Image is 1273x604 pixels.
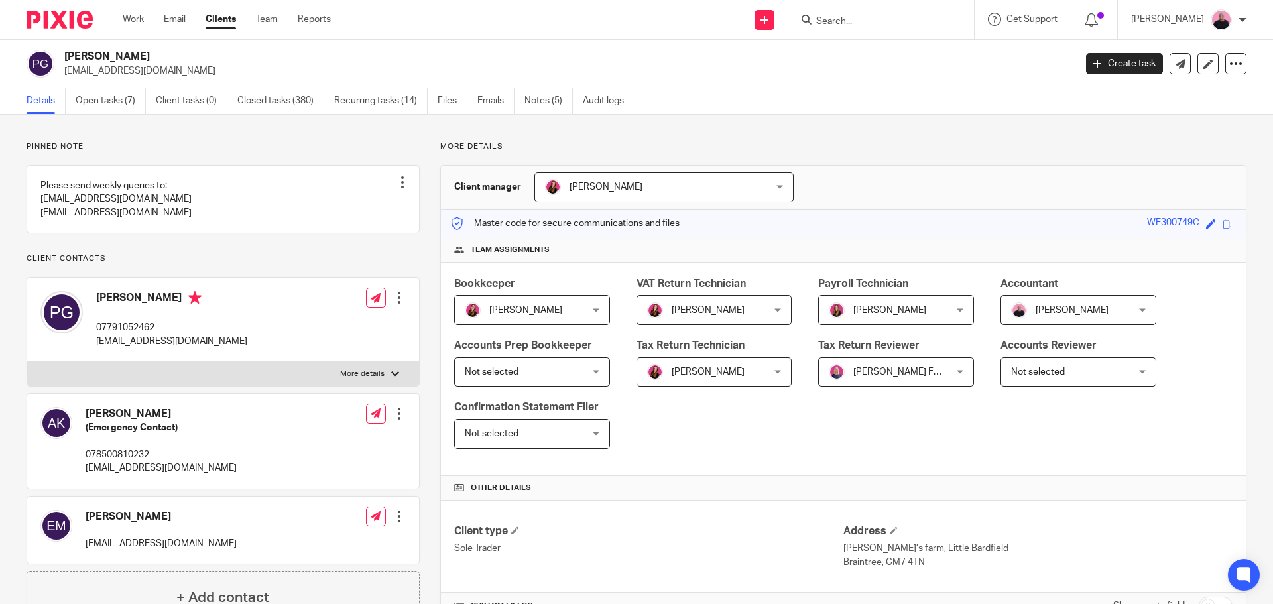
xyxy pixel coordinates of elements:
a: Recurring tasks (14) [334,88,428,114]
h4: Client type [454,524,843,538]
span: [PERSON_NAME] FCCA [853,367,953,377]
h5: (Emergency Contact) [86,421,237,434]
a: Notes (5) [524,88,573,114]
span: Accountant [1000,278,1058,289]
img: svg%3E [40,510,72,542]
a: Clients [206,13,236,26]
p: [PERSON_NAME] [1131,13,1204,26]
span: Get Support [1006,15,1058,24]
span: Not selected [465,367,518,377]
a: Emails [477,88,515,114]
span: [PERSON_NAME] [853,306,926,315]
h4: [PERSON_NAME] [86,510,237,524]
p: [EMAIL_ADDRESS][DOMAIN_NAME] [96,335,247,348]
span: Not selected [465,429,518,438]
a: Team [256,13,278,26]
p: 07791052462 [96,321,247,334]
a: Open tasks (7) [76,88,146,114]
span: [PERSON_NAME] [672,306,745,315]
img: 21.png [647,302,663,318]
p: [PERSON_NAME]’s farm, Little Bardfield [843,542,1233,555]
img: 21.png [465,302,481,318]
h4: Address [843,524,1233,538]
a: Details [27,88,66,114]
h4: [PERSON_NAME] [96,291,247,308]
p: Pinned note [27,141,420,152]
p: 078500810232 [86,448,237,461]
a: Email [164,13,186,26]
p: Braintree, CM7 4TN [843,556,1233,569]
img: 21.png [647,364,663,380]
span: VAT Return Technician [636,278,746,289]
input: Search [815,16,934,28]
p: More details [340,369,385,379]
span: Other details [471,483,531,493]
span: [PERSON_NAME] [1036,306,1109,315]
span: Confirmation Statement Filer [454,402,599,412]
span: Tax Return Reviewer [818,340,920,351]
img: Pixie [27,11,93,29]
span: [PERSON_NAME] [570,182,642,192]
a: Files [438,88,467,114]
a: Client tasks (0) [156,88,227,114]
img: Bio%20-%20Kemi%20.png [1011,302,1027,318]
span: Accounts Prep Bookkeeper [454,340,592,351]
p: Client contacts [27,253,420,264]
img: svg%3E [27,50,54,78]
a: Closed tasks (380) [237,88,324,114]
div: WE300749C [1147,216,1199,231]
h3: Client manager [454,180,521,194]
span: Payroll Technician [818,278,908,289]
a: Audit logs [583,88,634,114]
span: Team assignments [471,245,550,255]
span: Accounts Reviewer [1000,340,1097,351]
p: [EMAIL_ADDRESS][DOMAIN_NAME] [64,64,1066,78]
span: [PERSON_NAME] [672,367,745,377]
a: Work [123,13,144,26]
img: Bio%20-%20Kemi%20.png [1211,9,1232,30]
i: Primary [188,291,202,304]
span: Bookkeeper [454,278,515,289]
img: svg%3E [40,291,83,333]
p: [EMAIL_ADDRESS][DOMAIN_NAME] [86,461,237,475]
a: Create task [1086,53,1163,74]
img: svg%3E [40,407,72,439]
p: Master code for secure communications and files [451,217,680,230]
span: Not selected [1011,367,1065,377]
h4: [PERSON_NAME] [86,407,237,421]
img: Cheryl%20Sharp%20FCCA.png [829,364,845,380]
img: 17.png [829,302,845,318]
h2: [PERSON_NAME] [64,50,866,64]
p: More details [440,141,1246,152]
span: [PERSON_NAME] [489,306,562,315]
p: Sole Trader [454,542,843,555]
img: 21.png [545,179,561,195]
p: [EMAIL_ADDRESS][DOMAIN_NAME] [86,537,237,550]
span: Tax Return Technician [636,340,745,351]
a: Reports [298,13,331,26]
